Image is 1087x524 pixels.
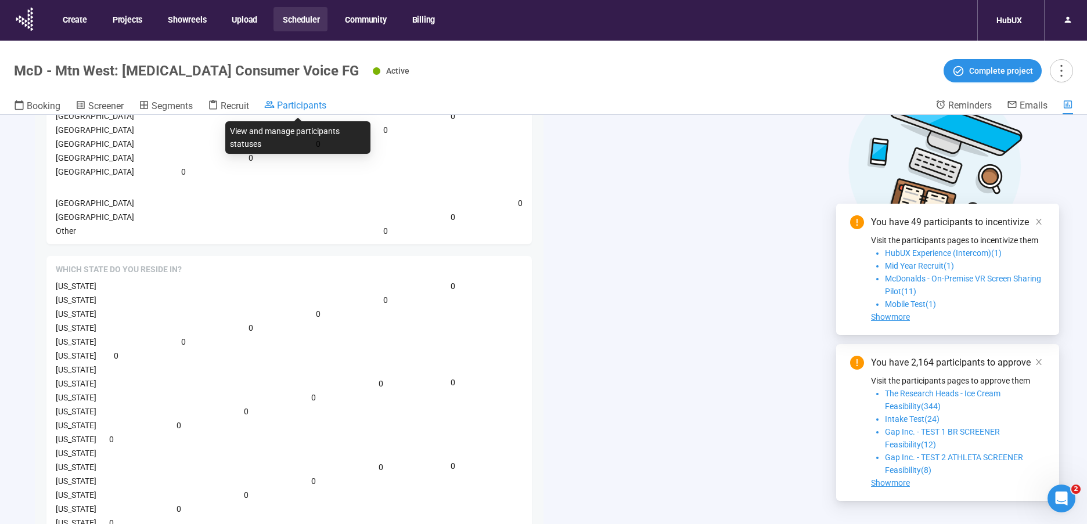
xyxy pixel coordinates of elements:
span: [US_STATE] [56,379,96,388]
span: Screener [88,100,124,111]
span: Emails [1020,100,1048,111]
span: 0 [249,151,253,164]
span: Showmore [871,478,910,487]
span: [GEOGRAPHIC_DATA] [56,125,134,135]
a: Participants [264,99,326,113]
span: Which state do you reside in? [56,264,182,276]
span: [US_STATE] [56,337,96,346]
span: Booking [27,100,60,111]
span: [US_STATE] [56,449,96,458]
span: 0 [383,124,388,136]
a: Segments [139,99,193,114]
span: 0 [114,349,118,362]
span: 0 [316,308,321,320]
span: close [1035,358,1043,366]
span: [US_STATE] [56,281,96,291]
span: 0 [451,460,455,472]
span: 2 [1071,485,1081,494]
h1: McD - Mtn West: [MEDICAL_DATA] Consumer Voice FG [14,63,359,79]
span: [GEOGRAPHIC_DATA] [56,212,134,222]
span: Complete project [969,64,1033,77]
span: Gap Inc. - TEST 1 BR SCREENER Feasibility(12) [885,427,1000,449]
button: Complete project [944,59,1042,82]
div: View and manage participants statuses [225,121,370,154]
span: Participants [277,100,326,111]
span: 0 [379,461,383,474]
span: Reminders [948,100,992,111]
span: Gap Inc. - TEST 2 ATHLETA SCREENER Feasibility(8) [885,453,1023,475]
span: Mid Year Recruit(1) [885,261,954,270]
span: [US_STATE] [56,476,96,486]
span: 0 [181,335,186,348]
span: 0 [109,433,114,446]
span: 0 [181,165,186,178]
span: 0 [451,280,455,292]
button: Community [336,7,394,31]
span: Intake Test(24) [885,414,940,424]
a: Recruit [208,99,249,114]
span: The Research Heads - Ice Cream Feasibility(344) [885,389,1000,411]
span: Mobile Test(1) [885,299,936,309]
span: [US_STATE] [56,407,96,416]
span: Showmore [871,312,910,321]
span: 0 [379,377,383,390]
button: Projects [103,7,150,31]
span: 0 [451,376,455,389]
span: Active [386,66,409,75]
span: Segments [152,100,193,111]
span: [US_STATE] [56,504,96,514]
div: HubUX [989,9,1029,31]
span: [GEOGRAPHIC_DATA] [56,139,134,149]
span: 0 [244,405,249,418]
span: [GEOGRAPHIC_DATA] [56,153,134,162]
a: Emails [1007,99,1048,113]
span: 0 [451,110,455,122]
span: [US_STATE] [56,490,96,500]
span: [US_STATE] [56,295,96,305]
span: [US_STATE] [56,462,96,472]
p: Visit the participants pages to approve them [871,374,1045,387]
span: [US_STATE] [56,351,96,360]
span: 0 [311,475,316,487]
a: Reminders [935,99,992,113]
span: 0 [177,419,181,432]
span: 0 [311,391,316,404]
button: Upload [222,7,265,31]
span: [US_STATE] [56,421,96,430]
div: You have 49 participants to incentivize [871,215,1045,229]
span: Recruit [221,100,249,111]
span: 0 [249,321,253,334]
a: Screener [75,99,124,114]
span: 0 [383,225,388,237]
span: [GEOGRAPHIC_DATA] [56,167,134,176]
span: close [1035,218,1043,226]
span: exclamation-circle [850,215,864,229]
span: HubUX Experience (Intercom)(1) [885,248,1002,258]
span: 0 [383,294,388,306]
a: Booking [14,99,60,114]
button: Billing [403,7,444,31]
button: more [1050,59,1073,82]
iframe: Intercom live chat [1048,485,1075,512]
button: Create [53,7,95,31]
span: [US_STATE] [56,323,96,333]
p: Visit the participants pages to incentivize them [871,234,1045,247]
button: Showreels [159,7,214,31]
span: [US_STATE] [56,309,96,319]
span: McDonalds - On-Premise VR Screen Sharing Pilot(11) [885,274,1041,296]
span: more [1053,63,1069,78]
span: exclamation-circle [850,356,864,370]
span: Other [56,226,76,236]
span: [US_STATE] [56,393,96,402]
span: [US_STATE] [56,435,96,444]
span: 0 [177,503,181,515]
img: Desktop work notes [848,79,1023,254]
span: [GEOGRAPHIC_DATA] [56,198,134,208]
button: Scheduler [273,7,327,31]
span: [US_STATE] [56,365,96,374]
span: 0 [244,489,249,501]
span: [GEOGRAPHIC_DATA] [56,111,134,121]
span: 0 [518,197,523,209]
span: 0 [451,211,455,223]
div: You have 2,164 participants to approve [871,356,1045,370]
